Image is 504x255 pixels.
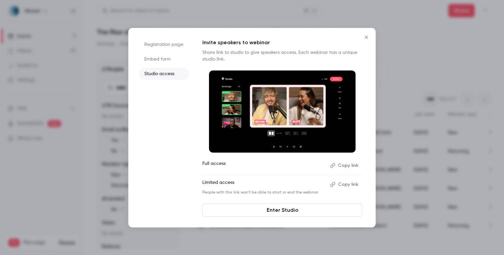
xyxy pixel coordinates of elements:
button: Copy link [327,160,362,171]
p: People with this link won't be able to start or end the webinar [202,190,325,195]
p: Full access [202,160,325,171]
p: Limited access [202,179,325,190]
li: Embed form [139,53,189,65]
img: Invite speakers to webinar [209,70,356,153]
button: Close [360,31,373,44]
button: Copy link [327,179,362,190]
li: Registration page [139,39,189,51]
p: Invite speakers to webinar [202,39,362,47]
a: Enter Studio [202,203,362,217]
p: Share link to studio to give speakers access. Each webinar has a unique studio link. [202,49,362,63]
li: Studio access [139,68,189,80]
